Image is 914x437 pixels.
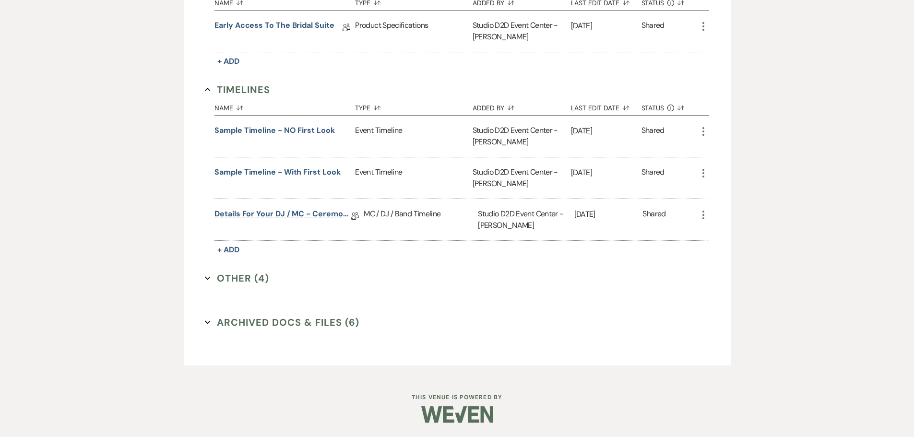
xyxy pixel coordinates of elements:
button: Last Edit Date [571,97,641,115]
div: Studio D2D Event Center - [PERSON_NAME] [473,116,571,157]
button: + Add [214,55,242,68]
button: Type [355,97,472,115]
p: [DATE] [571,20,641,32]
span: Status [641,105,665,111]
div: Event Timeline [355,116,472,157]
button: Timelines [205,83,270,97]
button: Sample Timeline - with first look [214,166,340,178]
a: Details for your DJ / MC - Ceremony & Reception [214,208,351,223]
span: + Add [217,245,239,255]
span: + Add [217,56,239,66]
img: Weven Logo [421,398,493,431]
button: Status [641,97,698,115]
div: Shared [641,125,665,148]
div: Studio D2D Event Center - [PERSON_NAME] [478,199,574,240]
a: Early Access to the Bridal Suite [214,20,334,35]
button: Added By [473,97,571,115]
p: [DATE] [571,125,641,137]
p: [DATE] [571,166,641,179]
div: Shared [641,20,665,43]
p: [DATE] [574,208,643,221]
div: Shared [641,166,665,189]
div: Product Specifications [355,11,472,52]
button: Name [214,97,355,115]
div: Studio D2D Event Center - [PERSON_NAME] [473,157,571,199]
div: Event Timeline [355,157,472,199]
button: Archived Docs & Files (6) [205,315,359,330]
button: + Add [214,243,242,257]
button: Other (4) [205,271,269,285]
button: Sample Timeline - NO first look [214,125,335,136]
div: MC / DJ / Band Timeline [364,199,478,240]
div: Studio D2D Event Center - [PERSON_NAME] [473,11,571,52]
div: Shared [642,208,665,231]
